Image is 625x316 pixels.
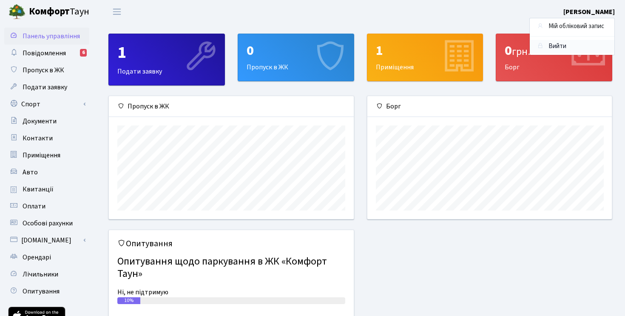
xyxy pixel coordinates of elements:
[367,34,483,81] a: 1Приміщення
[109,96,354,117] div: Пропуск в ЖК
[23,134,53,143] span: Контакти
[247,43,345,59] div: 0
[512,44,530,59] span: грн.
[4,147,89,164] a: Приміщення
[496,34,612,81] div: Борг
[4,130,89,147] a: Контакти
[23,48,66,58] span: Повідомлення
[23,219,73,228] span: Особові рахунки
[9,3,26,20] img: logo.png
[23,83,67,92] span: Подати заявку
[4,181,89,198] a: Квитанції
[117,43,216,63] div: 1
[4,164,89,181] a: Авто
[4,198,89,215] a: Оплати
[106,5,128,19] button: Переключити навігацію
[4,113,89,130] a: Документи
[4,79,89,96] a: Подати заявку
[117,297,140,304] div: 10%
[238,34,354,81] a: 0Пропуск в ЖК
[563,7,615,17] a: [PERSON_NAME]
[23,185,54,194] span: Квитанції
[23,65,64,75] span: Пропуск в ЖК
[108,34,225,85] a: 1Подати заявку
[109,34,224,85] div: Подати заявку
[4,96,89,113] a: Спорт
[530,40,614,53] a: Вийти
[530,20,614,33] a: Мій обліковий запис
[117,252,345,284] h4: Опитування щодо паркування в ЖК «Комфорт Таун»
[23,31,80,41] span: Панель управління
[4,45,89,62] a: Повідомлення6
[4,283,89,300] a: Опитування
[80,49,87,57] div: 6
[4,28,89,45] a: Панель управління
[505,43,603,59] div: 0
[367,34,483,81] div: Приміщення
[117,287,345,297] div: Ні, не підтримую
[23,151,60,160] span: Приміщення
[23,117,57,126] span: Документи
[376,43,474,59] div: 1
[23,253,51,262] span: Орендарі
[23,270,58,279] span: Лічильники
[23,202,45,211] span: Оплати
[4,62,89,79] a: Пропуск в ЖК
[29,5,89,19] span: Таун
[23,287,60,296] span: Опитування
[525,19,625,37] nav: breadcrumb
[4,249,89,266] a: Орендарі
[4,232,89,249] a: [DOMAIN_NAME]
[4,215,89,232] a: Особові рахунки
[117,239,345,249] h5: Опитування
[238,34,354,81] div: Пропуск в ЖК
[29,5,70,18] b: Комфорт
[23,168,38,177] span: Авто
[4,266,89,283] a: Лічильники
[367,96,612,117] div: Борг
